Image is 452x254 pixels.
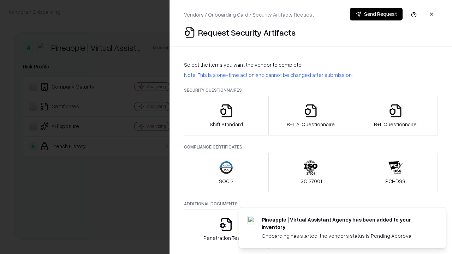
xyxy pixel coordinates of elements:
[184,71,438,79] p: Note: This is a one-time action and cannot be changed after submission.
[374,121,417,128] p: B+L Questionnaire
[268,153,353,192] button: ISO 27001
[385,177,405,185] p: PCI-DSS
[184,210,269,249] button: Penetration Testing
[262,232,429,240] div: Onboarding has started, the vendor's status is Pending Approval.
[184,96,269,135] button: Shift Standard
[287,121,335,128] p: B+L AI Questionnaire
[219,177,233,185] p: SOC 2
[184,144,438,150] p: Compliance Certificates
[184,153,269,192] button: SOC 2
[350,8,403,20] button: Send Request
[203,234,249,242] p: Penetration Testing
[184,87,438,93] p: Security Questionnaires
[184,201,438,207] p: Additional Documents
[210,121,243,128] p: Shift Standard
[184,11,314,18] p: Vendors / Onboarding Card / Security Artifacts Request
[268,96,353,135] button: B+L AI Questionnaire
[353,153,438,192] button: PCI-DSS
[248,216,256,224] img: trypineapple.com
[353,96,438,135] button: B+L Questionnaire
[262,216,429,231] div: Pineapple | Virtual Assistant Agency has been added to your inventory
[184,61,438,68] p: Select the items you want the vendor to complete:
[198,27,296,38] p: Request Security Artifacts
[299,177,322,185] p: ISO 27001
